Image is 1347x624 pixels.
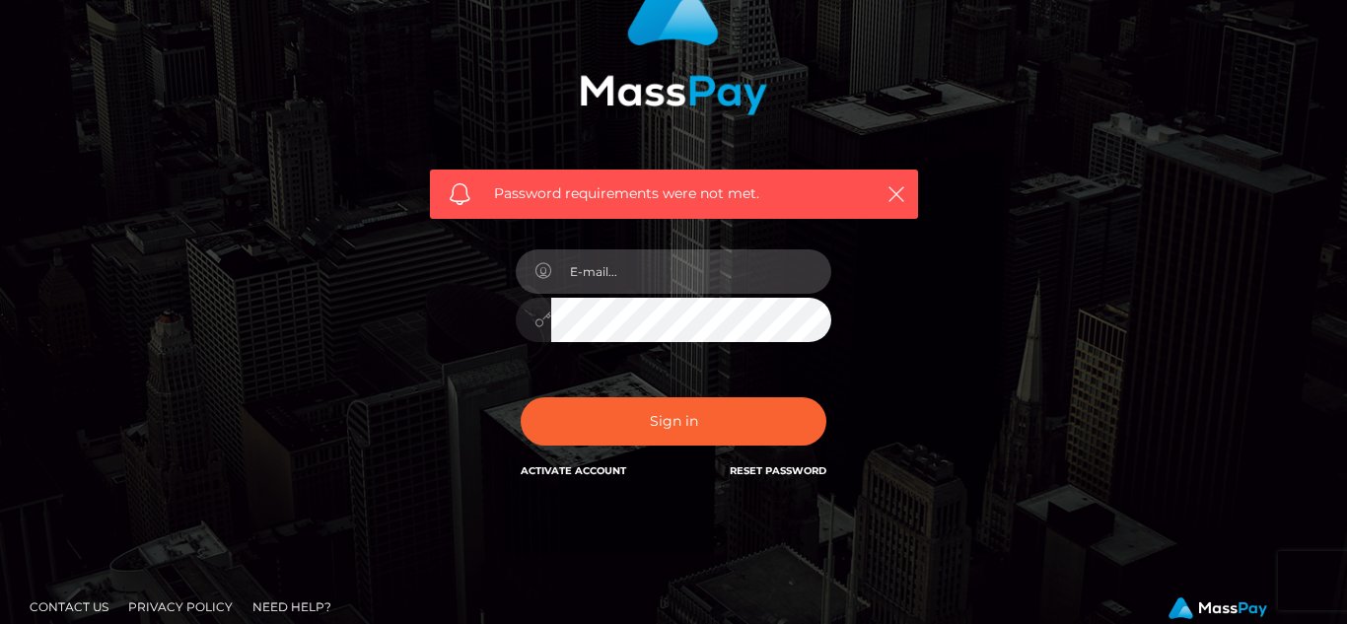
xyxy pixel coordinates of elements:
[494,183,854,204] span: Password requirements were not met.
[245,591,339,622] a: Need Help?
[551,249,831,294] input: E-mail...
[1169,597,1267,619] img: MassPay
[521,464,626,477] a: Activate Account
[730,464,826,477] a: Reset Password
[521,397,826,446] button: Sign in
[120,591,241,622] a: Privacy Policy
[22,591,116,622] a: Contact Us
